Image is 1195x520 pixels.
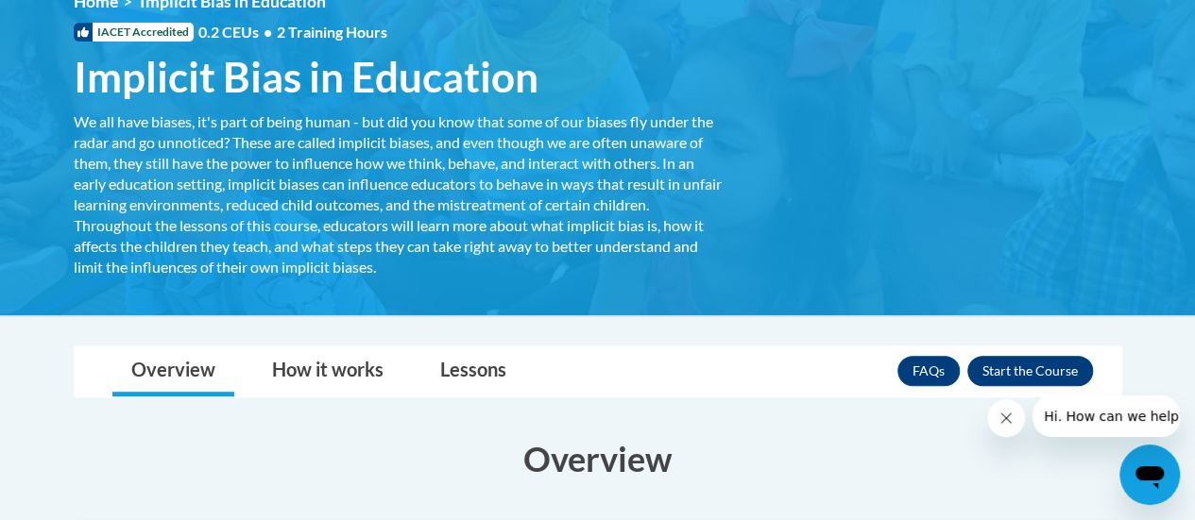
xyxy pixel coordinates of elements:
[264,23,272,41] span: •
[967,356,1093,386] button: Enroll
[1119,445,1180,505] iframe: Button to launch messaging window
[11,13,153,28] span: Hi. How can we help?
[277,23,387,41] span: 2 Training Hours
[253,346,402,396] a: How it works
[421,346,525,396] a: Lessons
[74,23,194,42] span: IACET Accredited
[987,399,1025,437] iframe: Close message
[74,52,538,102] span: Implicit Bias in Education
[74,435,1122,482] h3: Overview
[198,22,387,42] span: 0.2 CEUs
[74,111,726,277] div: We all have biases, it's part of being human - but did you know that some of our biases fly under...
[897,356,960,386] a: FAQs
[112,346,234,396] a: Overview
[1033,395,1180,437] iframe: Message from company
